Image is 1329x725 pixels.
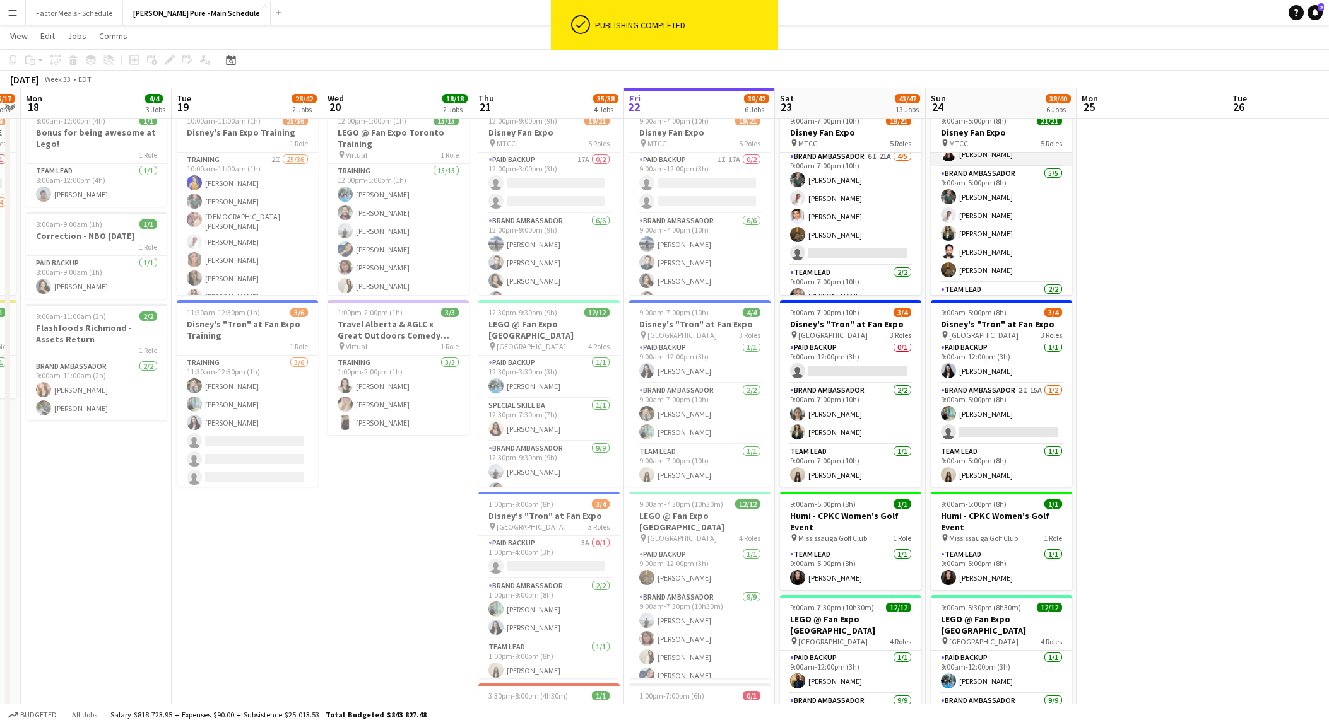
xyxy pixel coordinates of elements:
[139,242,157,252] span: 1 Role
[890,139,911,148] span: 5 Roles
[110,710,427,719] div: Salary $818 723.95 + Expenses $90.00 + Subsistence $25 013.53 =
[629,108,771,295] app-job-card: 9:00am-7:00pm (10h)19/21Disney Fan Expo MTCC5 RolesPaid Backup1I17A0/29:00am-12:00pm (3h) Brand A...
[24,100,42,114] span: 18
[488,116,557,125] span: 12:00pm-9:00pm (9h)
[949,330,1019,340] span: [GEOGRAPHIC_DATA]
[283,116,308,125] span: 25/36
[639,691,704,700] span: 1:00pm-7:00pm (6h)
[478,300,620,487] div: 12:30pm-9:30pm (9h)12/12LEGO @ Fan Expo [GEOGRAPHIC_DATA] [GEOGRAPHIC_DATA]4 RolesPaid Backup1/11...
[780,127,921,138] h3: Disney Fan Expo
[488,308,557,317] span: 12:30pm-9:30pm (9h)
[629,93,641,104] span: Fri
[780,93,794,104] span: Sat
[780,651,921,693] app-card-role: Paid Backup1/19:00am-12:00pm (3h)[PERSON_NAME]
[780,318,921,330] h3: Disney's "Tron" at Fan Expo
[478,318,620,341] h3: LEGO @ Fan Expo [GEOGRAPHIC_DATA]
[894,308,911,317] span: 3/4
[886,603,911,612] span: 12/12
[931,108,1072,295] app-job-card: 9:00am-5:00pm (8h)21/21Disney Fan Expo MTCC5 Roles[PERSON_NAME][PERSON_NAME][PERSON_NAME]Brand Am...
[478,640,620,683] app-card-role: Team Lead1/11:00pm-9:00pm (8h)[PERSON_NAME]
[26,304,167,420] div: 9:00am-11:00am (2h)2/2Flashfoods Richmond - Assets Return1 RoleBrand Ambassador2/29:00am-11:00am ...
[639,116,709,125] span: 9:00am-7:00pm (10h)
[478,536,620,579] app-card-role: Paid Backup3A0/11:00pm-4:00pm (3h)
[895,105,919,114] div: 13 Jobs
[780,492,921,590] app-job-card: 9:00am-5:00pm (8h)1/1Humi - CPKC Women's Golf Event Mississauga Golf Club1 RoleTeam Lead1/19:00am...
[593,94,618,103] span: 35/38
[123,1,271,25] button: [PERSON_NAME] Pure - Main Schedule
[890,637,911,646] span: 4 Roles
[94,28,133,44] a: Comms
[629,300,771,487] app-job-card: 9:00am-7:00pm (10h)4/4Disney's "Tron" at Fan Expo [GEOGRAPHIC_DATA]3 RolesPaid Backup1/19:00am-12...
[629,444,771,487] app-card-role: Team Lead1/19:00am-7:00pm (10h)[PERSON_NAME]
[78,74,92,84] div: EDT
[328,318,469,341] h3: Travel Alberta & AGLC x Great Outdoors Comedy Festival Training
[627,100,641,114] span: 22
[478,93,494,104] span: Thu
[941,499,1007,509] span: 9:00am-5:00pm (8h)
[941,603,1021,612] span: 9:00am-5:30pm (8h30m)
[798,139,817,148] span: MTCC
[639,308,709,317] span: 9:00am-7:00pm (10h)
[177,300,318,487] app-job-card: 11:30am-12:30pm (1h)3/6Disney's "Tron" at Fan Expo Training1 RoleTraining3/611:30am-12:30pm (1h)[...
[1044,499,1062,509] span: 1/1
[26,256,167,299] app-card-role: Paid Backup1/18:00am-9:00am (1h)[PERSON_NAME]
[639,499,723,509] span: 9:00am-7:30pm (10h30m)
[26,108,167,207] app-job-card: 8:00am-12:00pm (4h)1/1Bonus for being awesome at Lego!1 RoleTeam Lead1/18:00am-12:00pm (4h)[PERSO...
[36,311,106,321] span: 9:00am-11:00am (2h)
[780,383,921,444] app-card-role: Brand Ambassador2/29:00am-7:00pm (10h)[PERSON_NAME][PERSON_NAME]
[780,108,921,295] div: 9:00am-7:00pm (10h)19/21Disney Fan Expo MTCC5 Roles[PERSON_NAME][PERSON_NAME]Brand Ambassador6I21...
[42,74,73,84] span: Week 33
[497,522,566,531] span: [GEOGRAPHIC_DATA]
[647,139,666,148] span: MTCC
[26,164,167,207] app-card-role: Team Lead1/18:00am-12:00pm (4h)[PERSON_NAME]
[931,300,1072,487] div: 9:00am-5:00pm (8h)3/4Disney's "Tron" at Fan Expo [GEOGRAPHIC_DATA]3 RolesPaid Backup1/19:00am-12:...
[476,100,494,114] span: 21
[328,300,469,435] div: 1:00pm-2:00pm (1h)3/3Travel Alberta & AGLC x Great Outdoors Comedy Festival Training Virtual1 Rol...
[478,441,620,634] app-card-role: Brand Ambassador9/912:30pm-9:30pm (9h)[PERSON_NAME][PERSON_NAME]
[886,116,911,125] span: 19/21
[647,330,717,340] span: [GEOGRAPHIC_DATA]
[893,533,911,543] span: 1 Role
[187,308,260,317] span: 11:30am-12:30pm (1h)
[10,73,39,86] div: [DATE]
[20,710,57,719] span: Budgeted
[584,116,610,125] span: 19/21
[739,533,760,543] span: 4 Roles
[780,300,921,487] div: 9:00am-7:00pm (10h)3/4Disney's "Tron" at Fan Expo [GEOGRAPHIC_DATA]3 RolesPaid Backup0/19:00am-12...
[346,342,367,351] span: Virtual
[931,547,1072,590] app-card-role: Team Lead1/19:00am-5:00pm (8h)[PERSON_NAME]
[478,510,620,521] h3: Disney's "Tron" at Fan Expo
[592,691,610,700] span: 1/1
[488,499,553,509] span: 1:00pm-9:00pm (8h)
[790,499,856,509] span: 9:00am-5:00pm (8h)
[1041,139,1062,148] span: 5 Roles
[26,127,167,149] h3: Bonus for being awesome at Lego!
[443,105,467,114] div: 2 Jobs
[1041,330,1062,340] span: 3 Roles
[1037,603,1062,612] span: 12/12
[36,219,102,229] span: 8:00am-9:00am (1h)
[1044,308,1062,317] span: 3/4
[346,150,367,159] span: Virtual
[890,330,911,340] span: 3 Roles
[478,579,620,640] app-card-role: Brand Ambassador2/21:00pm-9:00pm (8h)[PERSON_NAME][PERSON_NAME]
[629,702,771,724] h3: Taglialatella Galleries - [GEOGRAPHIC_DATA] Mural Festival
[798,533,867,543] span: Mississauga Golf Club
[931,444,1072,487] app-card-role: Team Lead1/19:00am-5:00pm (8h)[PERSON_NAME]
[629,547,771,590] app-card-role: Paid Backup1/19:00am-12:00pm (3h)[PERSON_NAME]
[931,651,1072,693] app-card-role: Paid Backup1/19:00am-12:00pm (3h)[PERSON_NAME]
[931,492,1072,590] app-job-card: 9:00am-5:00pm (8h)1/1Humi - CPKC Women's Golf Event Mississauga Golf Club1 RoleTeam Lead1/19:00am...
[338,308,403,317] span: 1:00pm-2:00pm (1h)
[5,28,33,44] a: View
[780,444,921,487] app-card-role: Team Lead1/19:00am-7:00pm (10h)[PERSON_NAME]
[931,510,1072,533] h3: Humi - CPKC Women's Golf Event
[1041,637,1062,646] span: 4 Roles
[592,499,610,509] span: 3/4
[790,603,874,612] span: 9:00am-7:30pm (10h30m)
